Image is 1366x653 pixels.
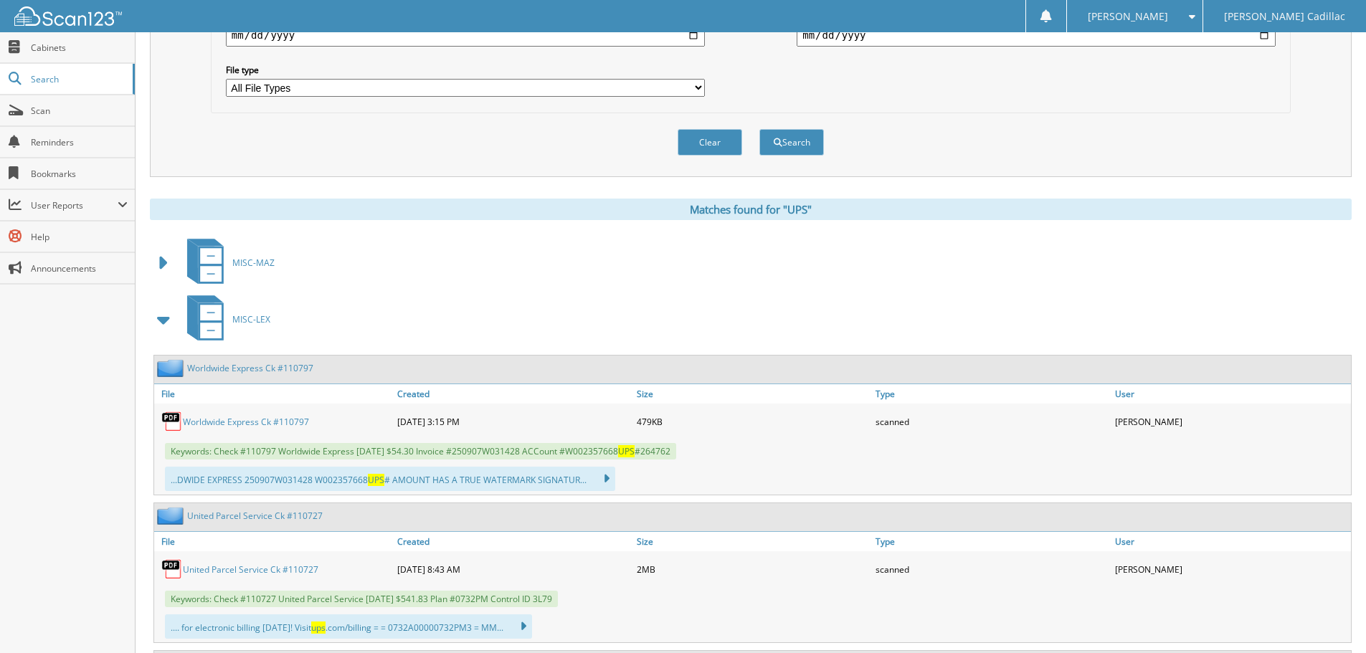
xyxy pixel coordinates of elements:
[31,231,128,243] span: Help
[150,199,1352,220] div: Matches found for "UPS"
[633,555,873,583] div: 2MB
[368,474,384,486] span: UPS
[872,407,1111,436] div: scanned
[1111,532,1351,551] a: User
[232,313,270,325] span: MISC-LEX
[759,129,824,156] button: Search
[157,507,187,525] img: folder2.png
[1294,584,1366,653] iframe: Chat Widget
[31,262,128,275] span: Announcements
[1088,12,1168,21] span: [PERSON_NAME]
[31,136,128,148] span: Reminders
[154,532,394,551] a: File
[394,555,633,583] div: [DATE] 8:43 AM
[165,591,558,607] span: Keywords: Check #110727 United Parcel Service [DATE] $541.83 Plan #0732PM Control ID 3L79
[872,532,1111,551] a: Type
[232,257,275,269] span: MISC-MAZ
[678,129,742,156] button: Clear
[797,24,1276,47] input: end
[31,168,128,180] span: Bookmarks
[872,555,1111,583] div: scanned
[618,445,635,457] span: UPS
[183,416,309,428] a: Worldwide Express Ck #110797
[226,64,705,76] label: File type
[394,407,633,436] div: [DATE] 3:15 PM
[165,614,532,639] div: .... for electronic billing [DATE]! Visit .com/billing = = 0732A00000732PM3 = MM...
[183,563,318,576] a: United Parcel Service Ck #110727
[165,467,615,491] div: ...DWIDE EXPRESS 250907W031428 W002357668 # AMOUNT HAS A TRUE WATERMARK SIGNATUR...
[31,105,128,117] span: Scan
[179,291,270,348] a: MISC-LEX
[165,443,676,459] span: Keywords: Check #110797 Worldwide Express [DATE] $54.30 Invoice #250907W031428 ACCount #W00235766...
[633,407,873,436] div: 479KB
[154,384,394,404] a: File
[161,411,183,432] img: PDF.png
[187,362,313,374] a: Worldwide Express Ck #110797
[633,384,873,404] a: Size
[394,384,633,404] a: Created
[187,510,323,522] a: United Parcel Service Ck #110727
[179,234,275,291] a: MISC-MAZ
[633,532,873,551] a: Size
[161,558,183,580] img: PDF.png
[311,621,326,634] span: ups
[157,359,187,377] img: folder2.png
[31,73,125,85] span: Search
[394,532,633,551] a: Created
[226,24,705,47] input: start
[872,384,1111,404] a: Type
[31,199,118,211] span: User Reports
[14,6,122,26] img: scan123-logo-white.svg
[1224,12,1345,21] span: [PERSON_NAME] Cadillac
[31,42,128,54] span: Cabinets
[1111,555,1351,583] div: [PERSON_NAME]
[1111,407,1351,436] div: [PERSON_NAME]
[1111,384,1351,404] a: User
